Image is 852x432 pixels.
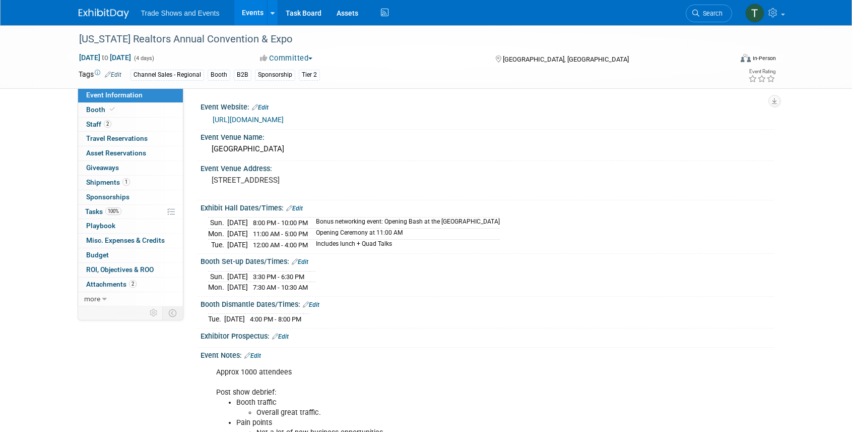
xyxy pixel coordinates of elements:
[100,53,110,62] span: to
[85,207,121,215] span: Tasks
[133,55,154,62] span: (4 days)
[86,280,137,288] span: Attachments
[78,263,183,277] a: ROI, Objectives & ROO
[250,315,301,323] span: 4:00 PM - 8:00 PM
[78,278,183,292] a: Attachments2
[752,55,776,62] div: In-Person
[79,53,132,62] span: [DATE] [DATE]
[208,218,227,229] td: Sun.
[78,132,183,146] a: Travel Reservations
[78,161,183,175] a: Giveaways
[227,271,248,282] td: [DATE]
[208,239,227,250] td: Tue.
[79,9,129,19] img: ExhibitDay
[105,207,121,215] span: 100%
[224,314,245,325] td: [DATE]
[86,251,109,259] span: Budget
[86,91,143,99] span: Event Information
[122,178,130,186] span: 1
[208,70,230,80] div: Booth
[253,284,308,291] span: 7:30 AM - 10:30 AM
[208,141,766,157] div: [GEOGRAPHIC_DATA]
[86,164,119,172] span: Giveaways
[78,103,183,117] a: Booth
[286,205,303,212] a: Edit
[253,273,304,281] span: 3:30 PM - 6:30 PM
[310,218,500,229] td: Bonus networking event: Opening Bash at the [GEOGRAPHIC_DATA]
[78,234,183,248] a: Misc. Expenses & Credits
[227,282,248,293] td: [DATE]
[745,4,764,23] img: Tiff Wagner
[78,205,183,219] a: Tasks100%
[86,134,148,142] span: Travel Reservations
[129,280,137,288] span: 2
[86,222,115,230] span: Playbook
[86,178,130,186] span: Shipments
[86,236,165,244] span: Misc. Expenses & Credits
[227,239,248,250] td: [DATE]
[236,398,657,418] li: Booth traffic
[78,118,183,132] a: Staff2
[234,70,251,80] div: B2B
[76,30,717,48] div: [US_STATE] Realtors Annual Convention & Expo
[78,190,183,204] a: Sponsorships
[227,229,248,240] td: [DATE]
[299,70,320,80] div: Tier 2
[78,219,183,233] a: Playbook
[503,56,629,63] span: [GEOGRAPHIC_DATA], [GEOGRAPHIC_DATA]
[79,69,121,81] td: Tags
[78,176,183,190] a: Shipments1
[105,71,121,78] a: Edit
[86,149,146,157] span: Asset Reservations
[252,104,269,111] a: Edit
[78,88,183,102] a: Event Information
[201,329,774,342] div: Exhibitor Prospectus:
[253,241,308,249] span: 12:00 AM - 4:00 PM
[255,70,295,80] div: Sponsorship
[86,265,154,274] span: ROI, Objectives & ROO
[253,230,308,238] span: 11:00 AM - 5:00 PM
[748,69,775,74] div: Event Rating
[253,219,308,227] span: 8:00 PM - 10:00 PM
[141,9,220,17] span: Trade Shows and Events
[201,297,774,310] div: Booth Dismantle Dates/Times:
[272,333,289,340] a: Edit
[673,52,776,68] div: Event Format
[145,306,163,319] td: Personalize Event Tab Strip
[86,193,129,201] span: Sponsorships
[104,120,111,128] span: 2
[201,161,774,174] div: Event Venue Address:
[201,254,774,267] div: Booth Set-up Dates/Times:
[227,218,248,229] td: [DATE]
[162,306,183,319] td: Toggle Event Tabs
[686,5,732,22] a: Search
[310,229,500,240] td: Opening Ceremony at 11:00 AM
[86,120,111,128] span: Staff
[86,105,117,114] span: Booth
[292,258,308,265] a: Edit
[130,70,204,80] div: Channel Sales - Regional
[699,10,723,17] span: Search
[78,146,183,160] a: Asset Reservations
[213,116,284,124] a: [URL][DOMAIN_NAME]
[201,348,774,361] div: Event Notes:
[78,292,183,306] a: more
[310,239,500,250] td: Includes lunch + Quad Talks
[208,229,227,240] td: Mon.
[208,271,227,282] td: Sun.
[208,314,224,325] td: Tue.
[208,282,227,293] td: Mon.
[110,106,115,112] i: Booth reservation complete
[212,176,428,185] pre: [STREET_ADDRESS]
[741,54,751,62] img: Format-Inperson.png
[78,248,183,262] a: Budget
[256,53,316,64] button: Committed
[244,352,261,359] a: Edit
[201,130,774,142] div: Event Venue Name:
[303,301,319,308] a: Edit
[201,99,774,113] div: Event Website:
[256,408,657,418] li: Overall great traffic.
[84,295,100,303] span: more
[201,200,774,213] div: Exhibit Hall Dates/Times:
